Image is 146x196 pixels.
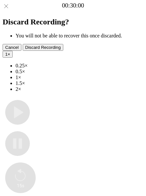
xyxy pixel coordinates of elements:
[16,80,143,86] li: 1.5×
[23,44,64,51] button: Discard Recording
[5,52,7,57] span: 1
[3,44,21,51] button: Cancel
[62,2,84,9] a: 00:30:00
[16,86,143,92] li: 2×
[3,51,13,58] button: 1×
[16,63,143,69] li: 0.25×
[16,33,143,39] li: You will not be able to recover this once discarded.
[3,18,143,26] h2: Discard Recording?
[16,69,143,75] li: 0.5×
[16,75,143,80] li: 1×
